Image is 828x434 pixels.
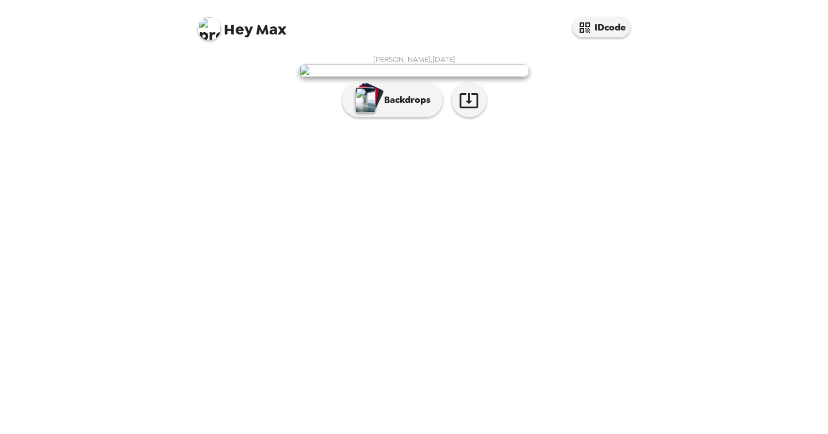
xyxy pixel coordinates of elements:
[224,19,252,40] span: Hey
[342,83,443,117] button: Backdrops
[299,64,529,77] img: user
[378,93,431,107] p: Backdrops
[373,55,455,64] span: [PERSON_NAME] , [DATE]
[198,11,286,37] span: Max
[573,17,630,37] button: IDcode
[198,17,221,40] img: profile pic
